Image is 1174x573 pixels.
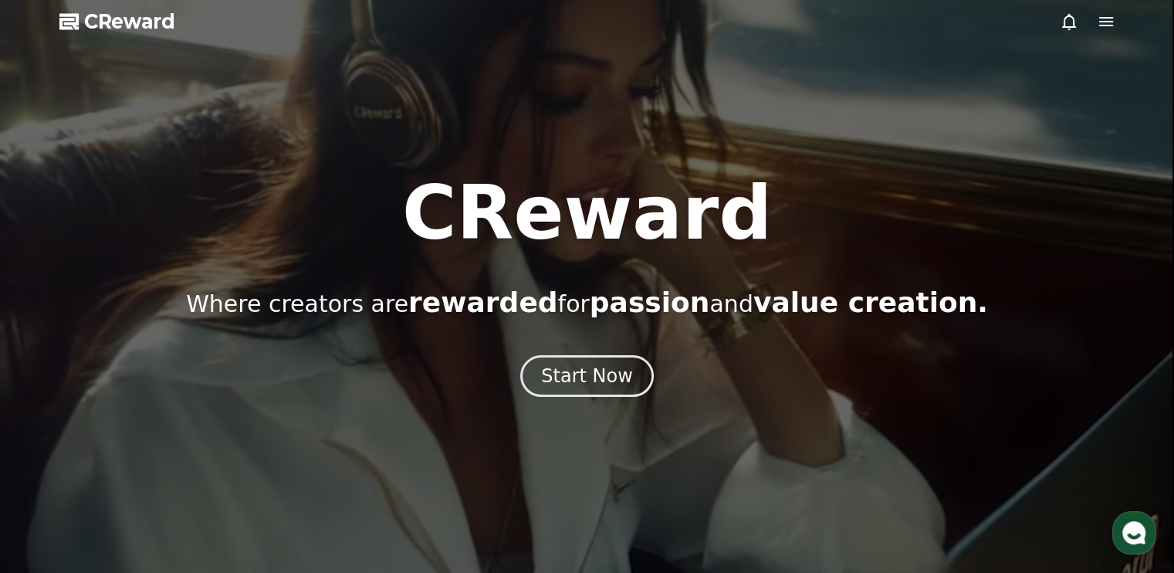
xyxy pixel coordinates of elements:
a: Home [5,445,102,483]
span: value creation. [753,286,988,318]
a: CReward [59,9,175,34]
span: rewarded [408,286,557,318]
a: Messages [102,445,199,483]
span: CReward [84,9,175,34]
span: passion [590,286,710,318]
h1: CReward [402,176,772,250]
span: Home [39,468,66,480]
span: Messages [128,469,174,481]
a: Start Now [520,371,654,385]
button: Start Now [520,355,654,397]
p: Where creators are for and [186,287,988,318]
div: Start Now [541,364,633,388]
span: Settings [228,468,266,480]
a: Settings [199,445,296,483]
